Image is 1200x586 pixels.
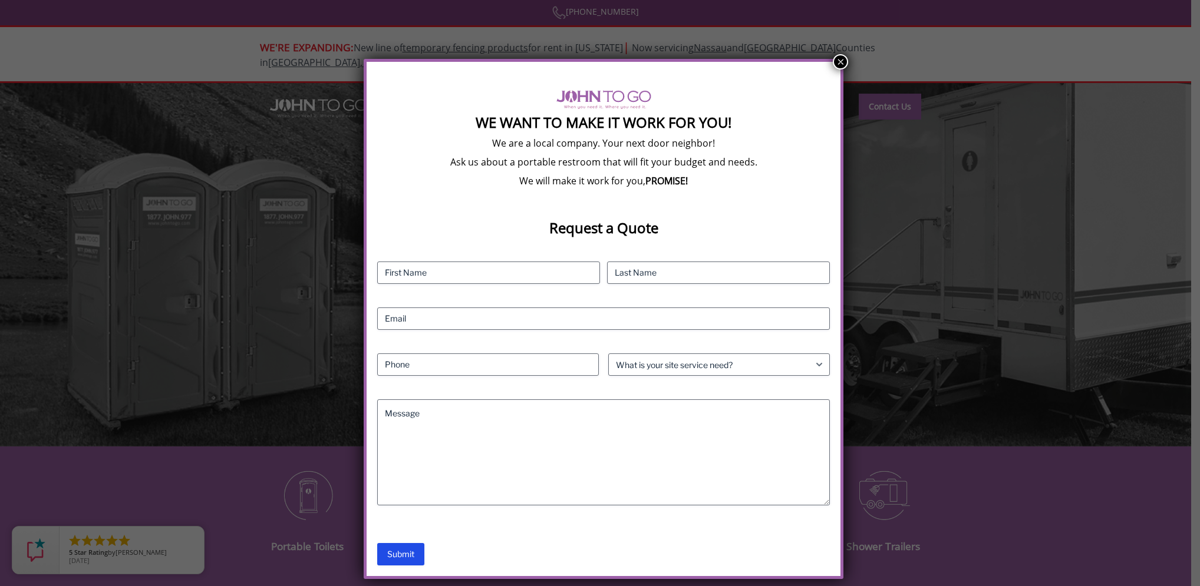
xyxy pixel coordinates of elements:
p: Ask us about a portable restroom that will fit your budget and needs. [377,155,830,168]
strong: We Want To Make It Work For You! [476,112,731,132]
input: Phone [377,353,599,376]
img: logo of viptogo [556,90,651,109]
input: Email [377,307,830,330]
button: Close [833,54,848,69]
input: First Name [377,261,600,284]
strong: Request a Quote [549,218,658,237]
b: PROMISE! [645,174,688,187]
input: Last Name [607,261,830,284]
p: We are a local company. Your next door neighbor! [377,137,830,150]
p: We will make it work for you, [377,174,830,187]
input: Submit [377,543,424,565]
